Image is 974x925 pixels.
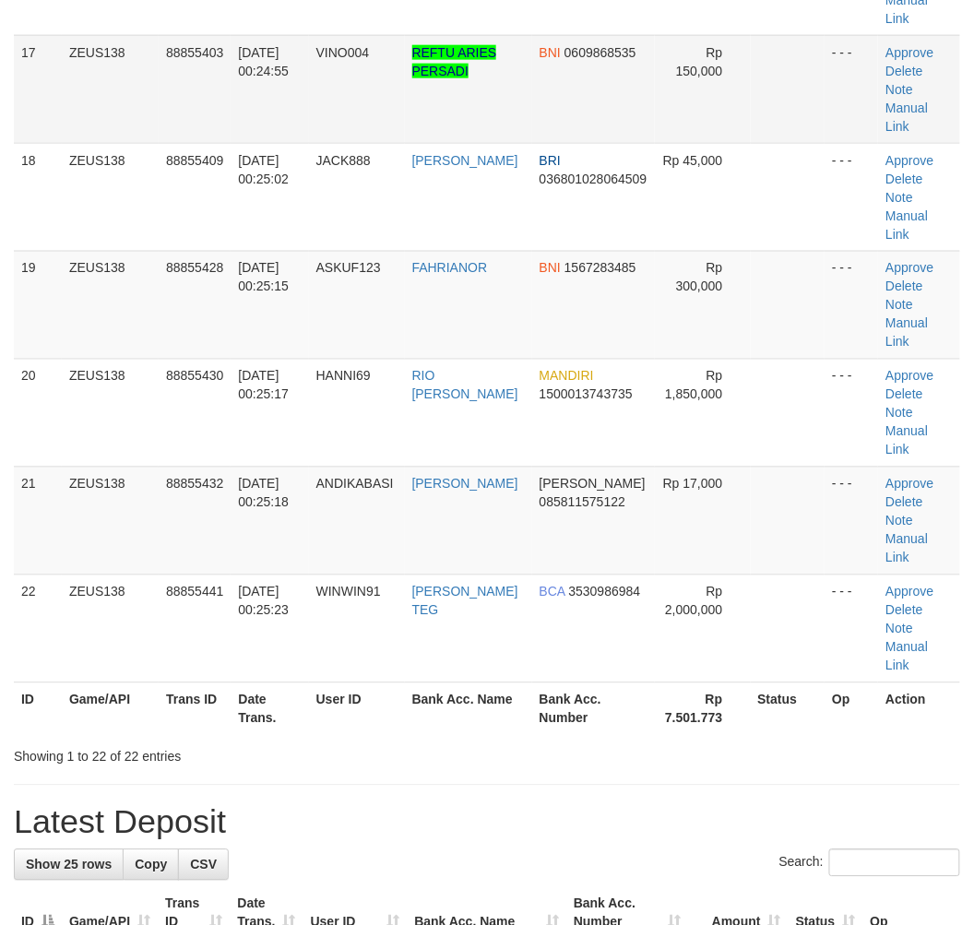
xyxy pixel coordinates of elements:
td: 17 [14,35,62,143]
td: 19 [14,251,62,359]
a: [PERSON_NAME] [412,477,518,492]
td: 22 [14,575,62,682]
span: BNI [540,45,561,60]
a: Approve [885,153,933,168]
td: ZEUS138 [62,575,159,682]
a: Note [885,190,913,205]
span: BCA [540,585,565,599]
span: JACK888 [316,153,371,168]
span: Rp 150,000 [676,45,723,78]
span: 88855441 [166,585,223,599]
span: ASKUF123 [316,261,381,276]
a: Manual Link [885,424,928,457]
span: Rp 17,000 [663,477,723,492]
a: Delete [885,603,922,618]
td: ZEUS138 [62,359,159,467]
th: Status [751,682,826,735]
a: Delete [885,495,922,510]
a: [PERSON_NAME] TEG [412,585,518,618]
a: Delete [885,172,922,186]
td: - - - [825,143,878,251]
a: Approve [885,369,933,384]
a: Note [885,82,913,97]
td: 18 [14,143,62,251]
span: Copy 036801028064509 to clipboard [540,172,647,186]
span: Copy 3530986984 to clipboard [569,585,641,599]
span: ANDIKABASI [316,477,394,492]
a: Delete [885,64,922,78]
a: Manual Link [885,101,928,134]
th: Trans ID [159,682,231,735]
span: 88855432 [166,477,223,492]
a: Copy [123,849,179,881]
span: Rp 2,000,000 [665,585,722,618]
span: MANDIRI [540,369,594,384]
th: Rp 7.501.773 [655,682,750,735]
td: ZEUS138 [62,143,159,251]
a: Approve [885,45,933,60]
a: Approve [885,477,933,492]
a: REFTU ARIES PERSADI [412,45,497,78]
span: Copy 085811575122 to clipboard [540,495,625,510]
span: Copy 1500013743735 to clipboard [540,387,633,402]
span: [DATE] 00:25:23 [238,585,289,618]
a: Delete [885,387,922,402]
a: Approve [885,261,933,276]
span: 88855409 [166,153,223,168]
th: Game/API [62,682,159,735]
span: 88855428 [166,261,223,276]
a: Note [885,406,913,421]
span: VINO004 [316,45,370,60]
th: Date Trans. [231,682,308,735]
a: Manual Link [885,208,928,242]
span: 88855430 [166,369,223,384]
span: [DATE] 00:25:17 [238,369,289,402]
a: Note [885,298,913,313]
span: [PERSON_NAME] [540,477,646,492]
span: WINWIN91 [316,585,381,599]
span: HANNI69 [316,369,371,384]
td: 20 [14,359,62,467]
td: ZEUS138 [62,35,159,143]
th: User ID [309,682,405,735]
h1: Latest Deposit [14,804,960,841]
span: Copy 1567283485 to clipboard [564,261,636,276]
span: [DATE] 00:25:02 [238,153,289,186]
span: [DATE] 00:25:15 [238,261,289,294]
th: ID [14,682,62,735]
a: Delete [885,279,922,294]
a: Manual Link [885,316,928,350]
th: Op [825,682,878,735]
input: Search: [829,849,960,877]
td: - - - [825,251,878,359]
span: Copy [135,858,167,872]
a: RIO [PERSON_NAME] [412,369,518,402]
td: 21 [14,467,62,575]
a: CSV [178,849,229,881]
a: Note [885,622,913,636]
span: Rp 1,850,000 [665,369,722,402]
td: ZEUS138 [62,467,159,575]
span: CSV [190,858,217,872]
td: ZEUS138 [62,251,159,359]
a: Manual Link [885,640,928,673]
th: Action [878,682,960,735]
td: - - - [825,359,878,467]
th: Bank Acc. Name [405,682,532,735]
span: BRI [540,153,561,168]
span: Rp 45,000 [663,153,723,168]
span: [DATE] 00:24:55 [238,45,289,78]
td: - - - [825,575,878,682]
span: Rp 300,000 [676,261,723,294]
a: [PERSON_NAME] [412,153,518,168]
td: - - - [825,467,878,575]
span: BNI [540,261,561,276]
a: Manual Link [885,532,928,565]
span: Copy 0609868535 to clipboard [564,45,636,60]
label: Search: [779,849,960,877]
a: FAHRIANOR [412,261,488,276]
span: 88855403 [166,45,223,60]
th: Bank Acc. Number [532,682,655,735]
span: [DATE] 00:25:18 [238,477,289,510]
a: Note [885,514,913,528]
